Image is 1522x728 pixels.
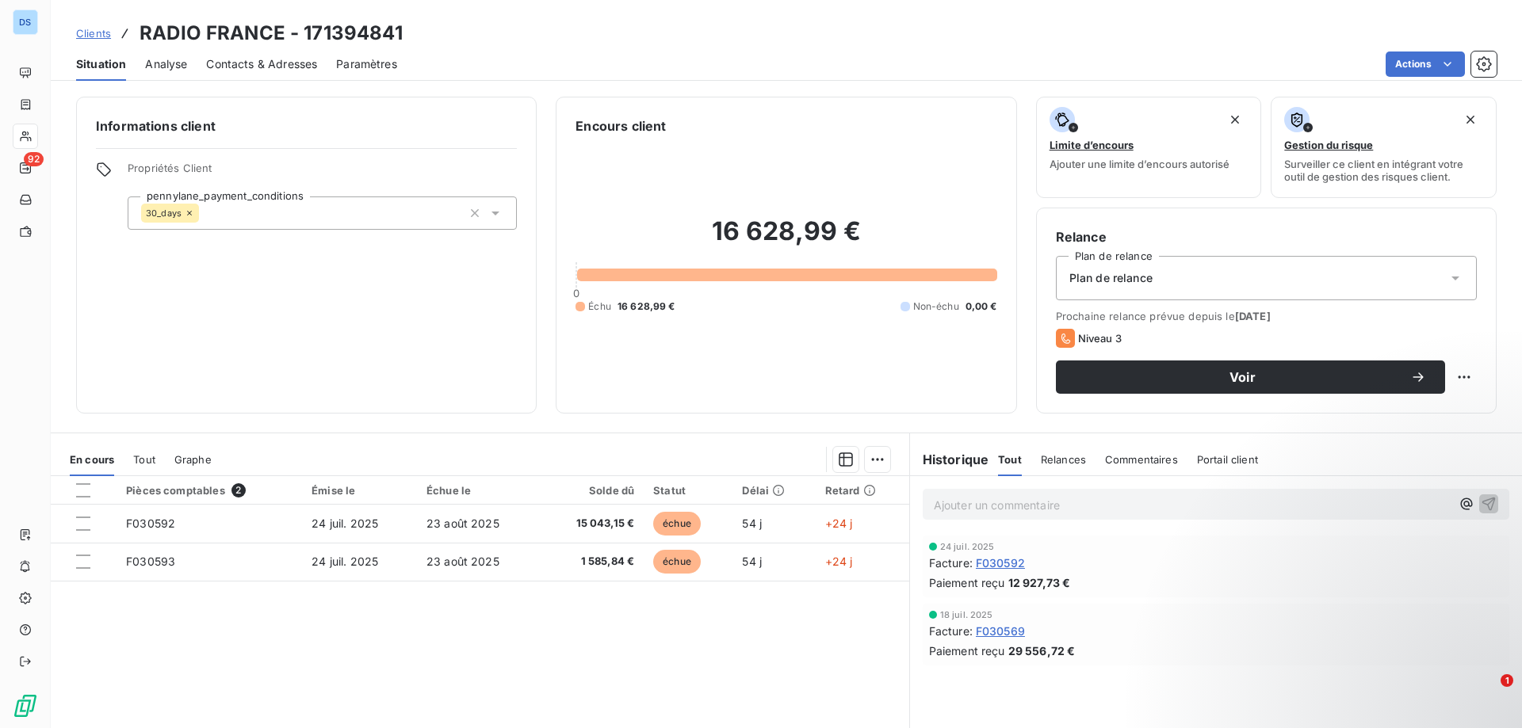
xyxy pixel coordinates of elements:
span: 15 043,15 € [549,516,634,532]
div: Pièces comptables [126,483,293,497]
a: Clients [76,25,111,41]
span: Surveiller ce client en intégrant votre outil de gestion des risques client. [1284,158,1483,183]
iframe: Intercom live chat [1468,674,1506,712]
input: Ajouter une valeur [199,206,212,220]
span: +24 j [825,516,853,530]
span: Voir [1075,371,1410,383]
button: Voir [1056,360,1445,394]
span: Paiement reçu [929,642,1005,659]
span: Non-échu [913,299,959,314]
span: Tout [133,453,155,466]
div: Émise le [312,484,407,497]
span: échue [653,512,701,536]
span: 0,00 € [966,299,997,314]
span: Paramètres [336,56,397,72]
img: Logo LeanPay [13,693,38,718]
button: Actions [1386,51,1465,77]
span: 18 juil. 2025 [940,610,993,619]
span: 2 [231,483,246,497]
span: Gestion du risque [1284,139,1373,151]
span: Plan de relance [1069,270,1153,286]
span: 30_days [146,208,182,218]
span: Facture : [929,623,973,639]
span: Situation [76,56,126,72]
span: 92 [24,152,44,166]
span: F030593 [126,555,175,568]
span: Prochaine relance prévue depuis le [1056,310,1477,322]
span: 1 [1501,674,1513,687]
span: 54 j [742,555,762,568]
span: Propriétés Client [128,162,517,184]
span: Échu [588,299,611,314]
span: Graphe [174,453,212,466]
span: F030569 [976,623,1025,639]
span: Analyse [145,56,187,72]
span: Facture : [929,555,973,571]
span: 24 juil. 2025 [940,542,995,551]
span: Contacts & Adresses [206,56,317,72]
div: Solde dû [549,484,634,497]
h3: RADIO FRANCE - 171394841 [140,19,403,48]
span: Relances [1041,453,1086,466]
span: 12 927,73 € [1008,574,1071,591]
span: Niveau 3 [1078,332,1122,345]
h2: 16 628,99 € [576,215,996,263]
span: Paiement reçu [929,574,1005,591]
span: +24 j [825,555,853,568]
span: 54 j [742,516,762,530]
button: Gestion du risqueSurveiller ce client en intégrant votre outil de gestion des risques client. [1271,97,1497,198]
span: Clients [76,27,111,40]
span: 16 628,99 € [618,299,675,314]
div: Délai [742,484,805,497]
span: En cours [70,453,114,466]
span: Commentaires [1105,453,1178,466]
span: échue [653,550,701,574]
div: Échue le [426,484,530,497]
span: Tout [998,453,1022,466]
span: 1 585,84 € [549,554,634,570]
div: Statut [653,484,723,497]
div: Retard [825,484,900,497]
span: 23 août 2025 [426,516,499,530]
span: F030592 [126,516,175,530]
span: 24 juil. 2025 [312,516,378,530]
h6: Informations client [96,116,517,135]
span: F030592 [976,555,1025,571]
div: DS [13,10,38,35]
span: 0 [573,287,579,299]
span: Ajouter une limite d’encours autorisé [1050,158,1229,170]
span: 29 556,72 € [1008,642,1076,659]
span: [DATE] [1235,310,1271,322]
h6: Encours client [576,116,666,135]
span: Limite d’encours [1050,139,1134,151]
span: 24 juil. 2025 [312,555,378,568]
span: Portail client [1197,453,1258,466]
span: 23 août 2025 [426,555,499,568]
button: Limite d’encoursAjouter une limite d’encours autorisé [1036,97,1262,198]
h6: Relance [1056,227,1477,246]
h6: Historique [910,450,989,469]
